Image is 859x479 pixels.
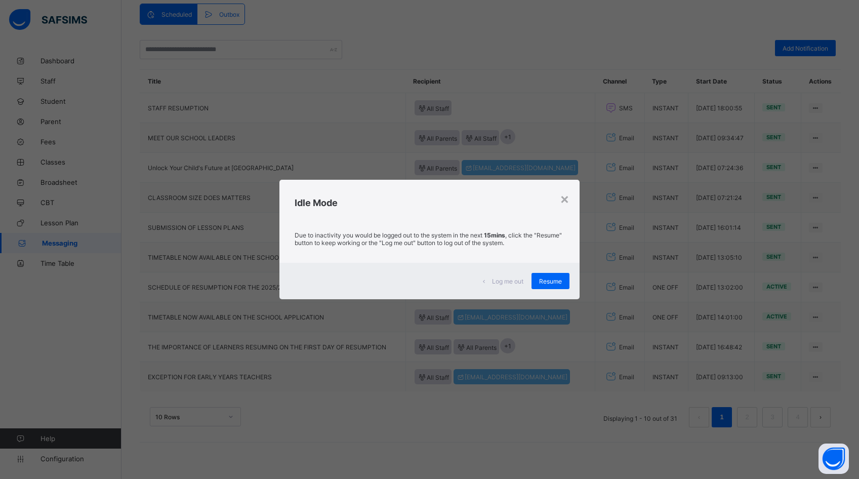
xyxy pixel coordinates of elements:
[295,197,565,208] h2: Idle Mode
[819,444,849,474] button: Open asap
[484,231,505,239] strong: 15mins
[492,277,523,285] span: Log me out
[295,231,565,247] p: Due to inactivity you would be logged out to the system in the next , click the "Resume" button t...
[560,190,569,207] div: ×
[539,277,562,285] span: Resume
